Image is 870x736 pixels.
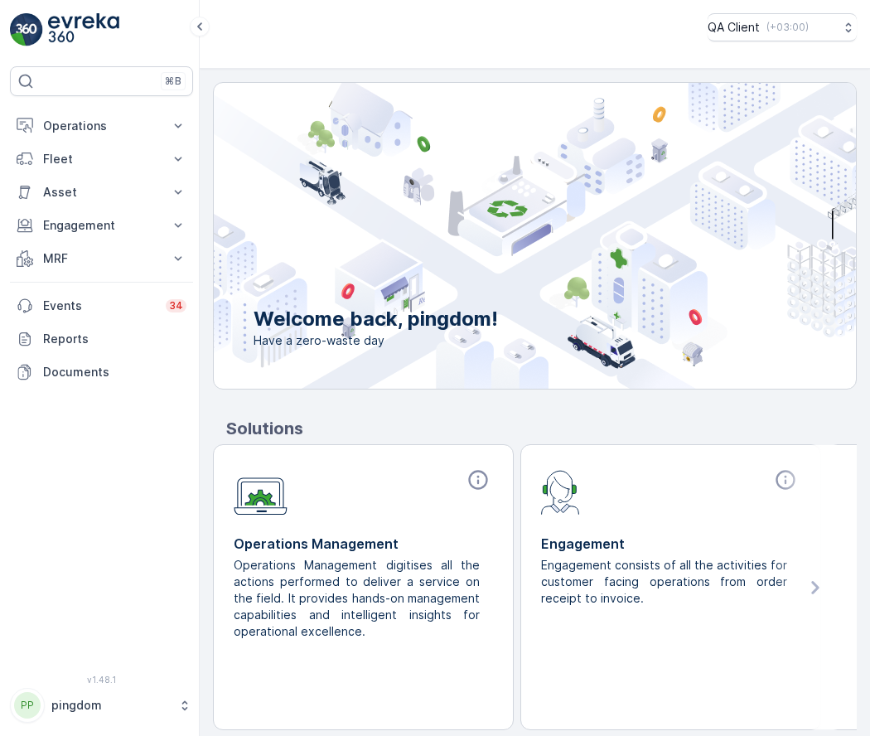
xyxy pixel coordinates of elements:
[10,109,193,143] button: Operations
[708,19,760,36] p: QA Client
[43,250,160,267] p: MRF
[10,209,193,242] button: Engagement
[708,13,857,41] button: QA Client(+03:00)
[541,557,787,607] p: Engagement consists of all the activities for customer facing operations from order receipt to in...
[541,468,580,515] img: module-icon
[234,534,493,554] p: Operations Management
[10,289,193,322] a: Events34
[165,75,181,88] p: ⌘B
[234,468,288,516] img: module-icon
[43,331,186,347] p: Reports
[43,364,186,380] p: Documents
[10,322,193,356] a: Reports
[43,151,160,167] p: Fleet
[234,557,480,640] p: Operations Management digitises all the actions performed to deliver a service on the field. It p...
[10,176,193,209] button: Asset
[254,306,498,332] p: Welcome back, pingdom!
[169,299,183,312] p: 34
[43,118,160,134] p: Operations
[10,356,193,389] a: Documents
[541,534,800,554] p: Engagement
[254,332,498,349] span: Have a zero-waste day
[139,83,856,389] img: city illustration
[766,21,809,34] p: ( +03:00 )
[43,217,160,234] p: Engagement
[10,688,193,723] button: PPpingdom
[51,697,170,714] p: pingdom
[10,242,193,275] button: MRF
[10,143,193,176] button: Fleet
[43,298,156,314] p: Events
[10,675,193,685] span: v 1.48.1
[48,13,119,46] img: logo_light-DOdMpM7g.png
[10,13,43,46] img: logo
[226,416,857,441] p: Solutions
[43,184,160,201] p: Asset
[14,692,41,719] div: PP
